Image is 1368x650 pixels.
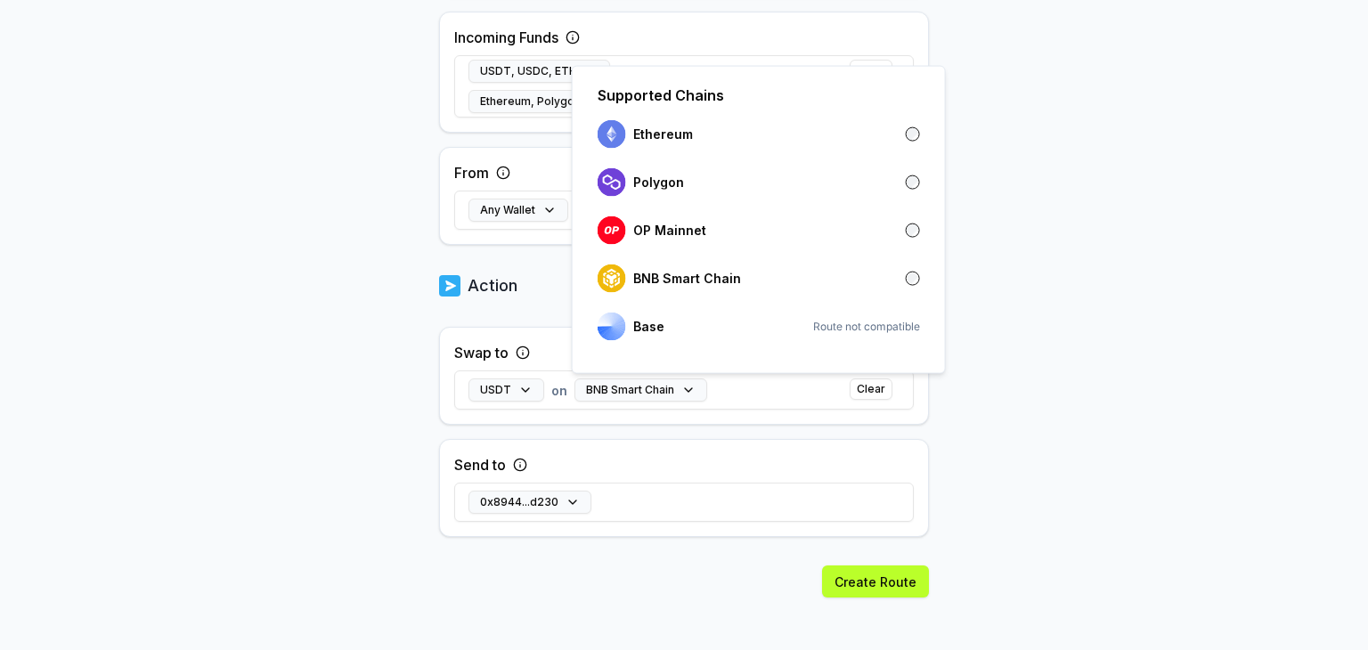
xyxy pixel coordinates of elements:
[633,320,664,334] p: Base
[454,454,506,475] label: Send to
[468,378,544,402] button: USDT
[813,320,920,334] span: Route not compatible
[598,216,626,245] img: logo
[468,273,517,298] p: Action
[598,85,724,106] p: Supported Chains
[617,62,633,81] span: on
[850,60,892,81] button: Clear
[598,168,626,197] img: logo
[468,491,591,514] button: 0x8944...d230
[850,378,892,400] button: Clear
[598,313,626,341] img: logo
[574,378,707,402] button: BNB Smart Chain
[551,381,567,400] span: on
[468,60,610,83] button: USDT, USDC, ETH
[598,120,626,149] img: logo
[633,223,706,238] p: OP Mainnet
[598,264,626,293] img: logo
[454,342,509,363] label: Swap to
[633,127,693,142] p: Ethereum
[468,199,568,222] button: Any Wallet
[468,90,775,113] button: Ethereum, Polygon, OP Mainnet, BNB Smart Chain
[439,273,460,298] img: logo
[454,162,489,183] label: From
[572,66,946,374] div: BNB Smart Chain
[633,272,741,286] p: BNB Smart Chain
[822,565,929,597] button: Create Route
[633,175,684,190] p: Polygon
[454,27,558,48] label: Incoming Funds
